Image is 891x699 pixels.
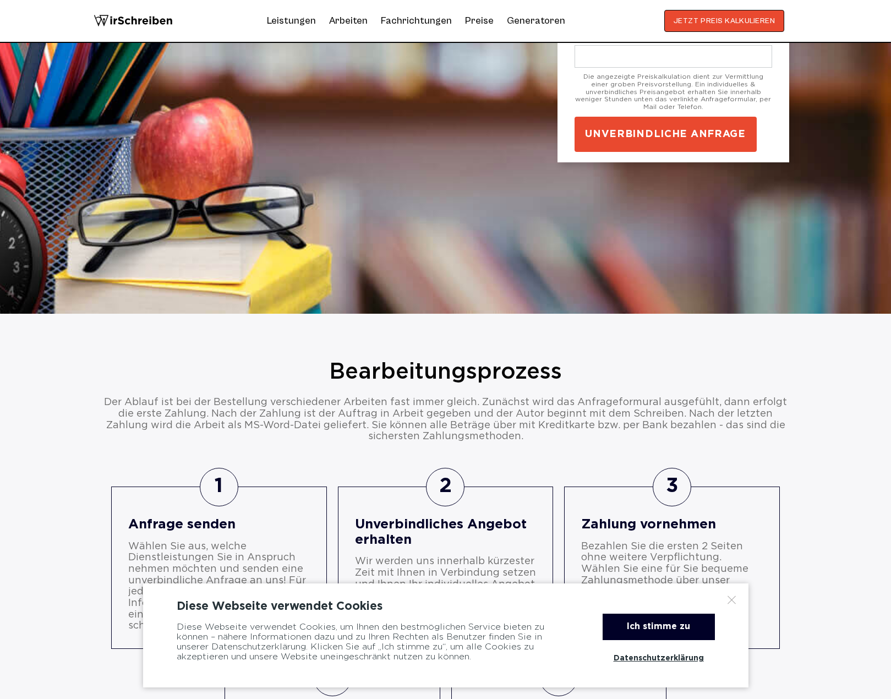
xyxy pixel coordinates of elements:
label: * Email [575,30,772,68]
div: Zahlung vornehmen [581,517,763,533]
div: Anfrage senden [128,517,310,533]
input: * Email [575,45,772,68]
button: UNVERBINDLICHE ANFRAGE [575,117,757,152]
div: Unverbindliches Angebot erhalten [355,517,537,548]
div: Ich stimme zu [603,614,715,640]
div: 3 [653,468,691,506]
div: Wählen Sie aus, welche Dienstleistungen Sie in Anspruch nehmen möchten und senden eine unverbindl... [128,541,310,632]
div: Die angezeigte Preiskalkulation dient zur Vermittlung einer groben Preisvorstellung. Ein individu... [575,73,772,111]
div: 2 [426,468,464,506]
a: Fachrichtungen [381,12,452,30]
h2: Bearbeitungsprozess [102,359,789,386]
div: Bezahlen Sie die ersten 2 Seiten ohne weitere Verpflichtung. Wählen Sie eine für Sie bequeme Zahl... [581,541,763,598]
button: JETZT PREIS KALKULIEREN [664,10,785,32]
div: Wir werden uns innerhalb kürzester Zeit mit Ihnen in Verbindung setzen und Ihnen Ihr individuelle... [355,556,537,624]
div: Diese Webseite verwendet Cookies [177,600,715,613]
div: Der Ablauf ist bei der Bestellung verschiedener Arbeiten fast immer gleich. Zunächst wird das Anf... [102,397,789,443]
a: Datenschutzerklärung [603,646,715,671]
img: logo wirschreiben [94,10,173,32]
a: Preise [465,15,494,26]
a: Leistungen [267,12,316,30]
a: Arbeiten [329,12,368,30]
div: Diese Webseite verwendet Cookies, um Ihnen den bestmöglichen Service bieten zu können – nähere In... [177,614,575,671]
span: UNVERBINDLICHE ANFRAGE [585,128,746,141]
a: Generatoren [507,12,565,30]
div: 1 [200,468,238,506]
